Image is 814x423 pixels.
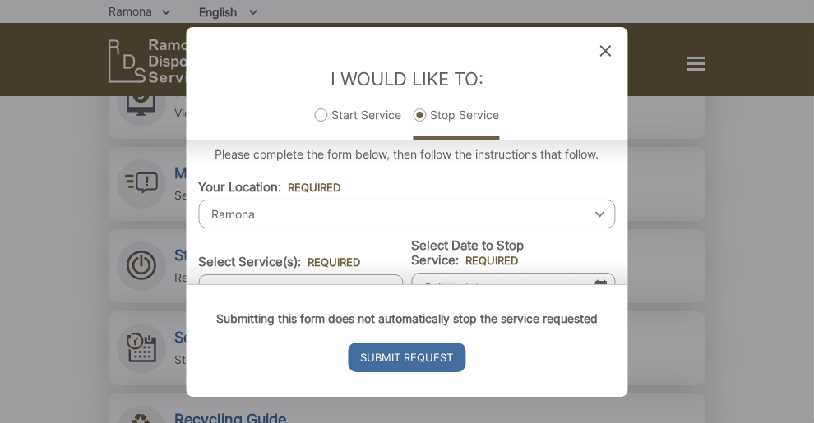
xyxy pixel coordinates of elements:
input: Submit Request [349,343,466,372]
strong: Submitting this form does not automatically stop the service requested [216,311,598,325]
label: Stop Service [414,107,500,140]
span: Ramona [199,200,616,228]
label: Your Location: [199,180,341,195]
label: Select Service(s): [199,255,361,269]
label: Start Service [315,107,402,140]
label: I Would Like To: [331,68,483,90]
label: Select Date to Stop Service: [411,238,616,268]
